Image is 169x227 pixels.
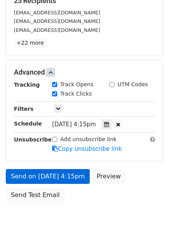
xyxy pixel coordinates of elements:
strong: Schedule [14,120,42,127]
h5: Advanced [14,68,155,77]
span: [DATE] 4:15pm [52,121,96,128]
small: [EMAIL_ADDRESS][DOMAIN_NAME] [14,18,100,24]
label: UTM Codes [118,80,148,89]
iframe: Chat Widget [130,190,169,227]
small: [EMAIL_ADDRESS][DOMAIN_NAME] [14,10,100,16]
a: Send on [DATE] 4:15pm [6,169,90,184]
strong: Unsubscribe [14,136,52,143]
a: Copy unsubscribe link [52,145,122,152]
a: +22 more [14,38,46,48]
strong: Tracking [14,82,40,88]
strong: Filters [14,106,34,112]
a: Preview [92,169,126,184]
label: Add unsubscribe link [60,135,117,143]
small: [EMAIL_ADDRESS][DOMAIN_NAME] [14,27,100,33]
a: Send Test Email [6,188,65,203]
label: Track Opens [60,80,94,89]
label: Track Clicks [60,90,92,98]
